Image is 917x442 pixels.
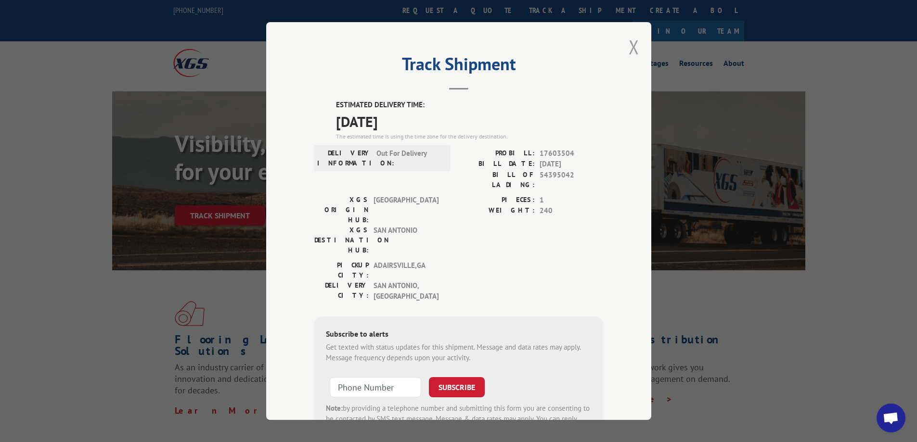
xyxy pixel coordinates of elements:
span: [DATE] [540,159,603,170]
span: [GEOGRAPHIC_DATA] [374,195,439,225]
label: ESTIMATED DELIVERY TIME: [336,100,603,111]
label: BILL OF LADING: [459,170,535,190]
span: 17603504 [540,148,603,159]
label: DELIVERY INFORMATION: [317,148,372,168]
span: 240 [540,205,603,216]
span: SAN ANTONIO , [GEOGRAPHIC_DATA] [374,280,439,302]
label: PICKUP CITY: [314,260,369,280]
label: PIECES: [459,195,535,206]
span: [DATE] [336,111,603,132]
label: BILL DATE: [459,159,535,170]
button: Close modal [629,34,639,60]
div: by providing a telephone number and submitting this form you are consenting to be contacted by SM... [326,403,592,436]
div: Subscribe to alerts [326,328,592,342]
div: Get texted with status updates for this shipment. Message and data rates may apply. Message frequ... [326,342,592,364]
h2: Track Shipment [314,57,603,76]
button: SUBSCRIBE [429,377,485,397]
label: PROBILL: [459,148,535,159]
span: 54395042 [540,170,603,190]
label: XGS DESTINATION HUB: [314,225,369,255]
div: The estimated time is using the time zone for the delivery destination. [336,132,603,141]
div: Open chat [877,404,905,432]
label: WEIGHT: [459,205,535,216]
span: Out For Delivery [376,148,441,168]
strong: Note: [326,404,343,413]
span: SAN ANTONIO [374,225,439,255]
input: Phone Number [330,377,421,397]
label: XGS ORIGIN HUB: [314,195,369,225]
span: ADAIRSVILLE , GA [374,260,439,280]
span: 1 [540,195,603,206]
label: DELIVERY CITY: [314,280,369,302]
